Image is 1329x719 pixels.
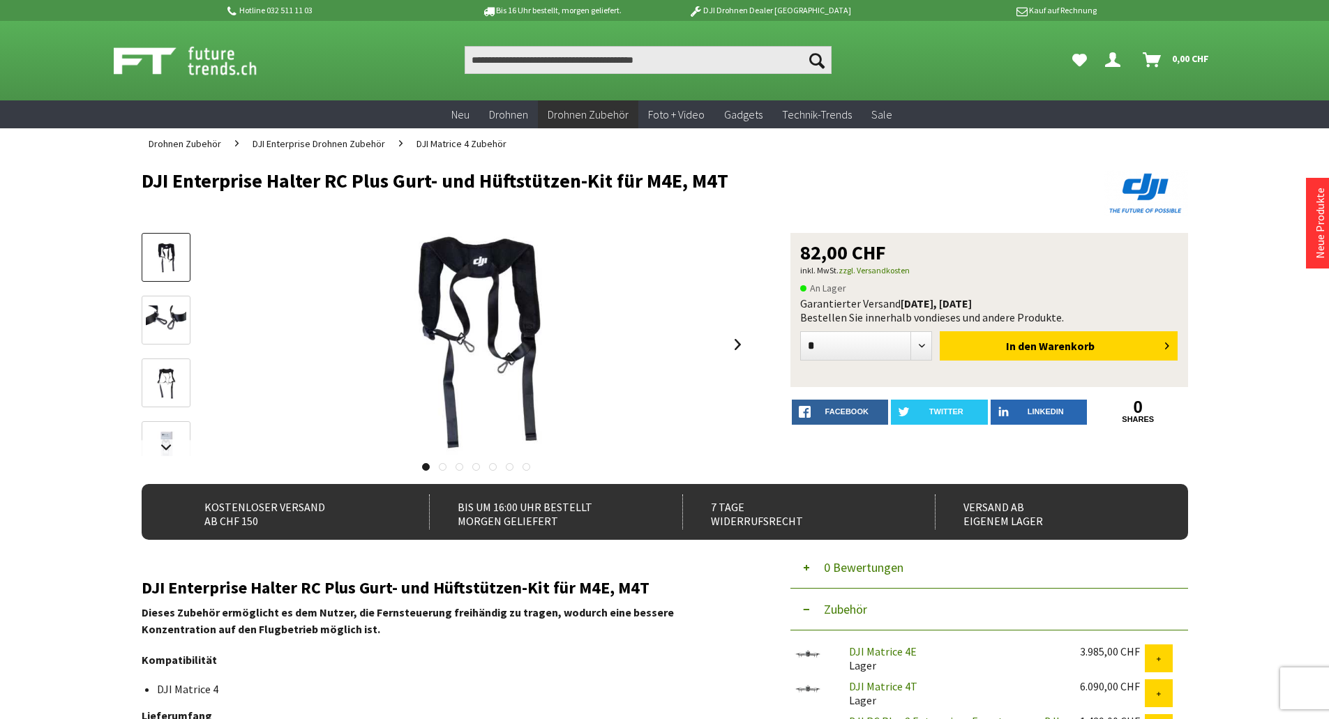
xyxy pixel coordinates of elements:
span: Drohnen Zubehör [149,137,221,150]
h2: DJI Enterprise Halter RC Plus Gurt- und Hüftstützen-Kit für M4E, M4T [142,579,749,597]
span: Neu [451,107,470,121]
a: Meine Favoriten [1065,46,1094,74]
p: Kauf auf Rechnung [879,2,1097,19]
span: Warenkorb [1039,339,1095,353]
div: Versand ab eigenem Lager [935,494,1157,529]
a: facebook [792,400,889,425]
button: 0 Bewertungen [790,547,1188,589]
button: Suchen [802,46,832,74]
button: In den Warenkorb [940,331,1178,361]
a: Neue Produkte [1313,188,1327,259]
span: DJI Matrice 4 Zubehör [416,137,506,150]
span: 82,00 CHF [800,243,886,262]
a: Gadgets [714,100,772,129]
img: Shop Futuretrends - zur Startseite wechseln [114,43,287,78]
a: Foto + Video [638,100,714,129]
img: Vorschau: DJI Enterprise Halter RC Plus Gurt- und Hüftstützen-Kit für M4E, M4T [146,243,186,273]
input: Produkt, Marke, Kategorie, EAN, Artikelnummer… [465,46,832,74]
span: facebook [825,407,869,416]
span: twitter [929,407,963,416]
span: DJI Enterprise Drohnen Zubehör [253,137,385,150]
p: Bis 16 Uhr bestellt, morgen geliefert. [443,2,661,19]
div: 3.985,00 CHF [1080,644,1145,658]
span: An Lager [800,280,846,296]
div: Lager [838,679,1069,707]
div: Lager [838,644,1069,672]
div: Bis um 16:00 Uhr bestellt Morgen geliefert [429,494,652,529]
li: DJI Matrice 4 [157,682,737,696]
a: Drohnen Zubehör [538,100,638,129]
span: 0,00 CHF [1172,47,1209,70]
span: Foto + Video [648,107,705,121]
a: zzgl. Versandkosten [839,265,910,275]
a: 0 [1090,400,1187,415]
p: inkl. MwSt. [800,262,1178,279]
h1: DJI Enterprise Halter RC Plus Gurt- und Hüftstützen-Kit für M4E, M4T [142,170,979,191]
span: Drohnen Zubehör [548,107,629,121]
a: Warenkorb [1137,46,1216,74]
span: Technik-Trends [782,107,852,121]
img: DJI Matrice 4T [790,679,825,699]
a: DJI Matrice 4 Zubehör [410,128,513,159]
p: DJI Drohnen Dealer [GEOGRAPHIC_DATA] [661,2,878,19]
span: LinkedIn [1028,407,1064,416]
div: 6.090,00 CHF [1080,679,1145,693]
a: LinkedIn [991,400,1088,425]
a: DJI Matrice 4E [849,644,917,658]
a: Technik-Trends [772,100,862,129]
a: Drohnen [479,100,538,129]
strong: Dieses Zubehör ermöglicht es dem Nutzer, die Fernsteuerung freihändig zu tragen, wodurch eine bes... [142,605,674,636]
span: In den [1006,339,1037,353]
img: DJI [1104,170,1188,216]
div: 7 Tage Widerrufsrecht [682,494,905,529]
a: shares [1090,415,1187,424]
strong: Kompatibilität [142,653,217,667]
span: Gadgets [724,107,763,121]
button: Zubehör [790,589,1188,630]
span: Drohnen [489,107,528,121]
b: [DATE], [DATE] [901,296,972,310]
span: Sale [871,107,892,121]
a: twitter [891,400,988,425]
div: Kostenloser Versand ab CHF 150 [177,494,399,529]
a: Dein Konto [1099,46,1132,74]
a: Sale [862,100,902,129]
img: DJI Matrice 4E [790,644,825,664]
div: Garantierter Versand Bestellen Sie innerhalb von dieses und andere Produkte. [800,296,1178,324]
p: Hotline 032 511 11 03 [225,2,443,19]
img: DJI Enterprise Halter RC Plus Gurt- und Hüftstützen-Kit für M4E, M4T [327,233,625,456]
a: DJI Enterprise Drohnen Zubehör [246,128,392,159]
a: DJI Matrice 4T [849,679,917,693]
a: Drohnen Zubehör [142,128,228,159]
a: Neu [442,100,479,129]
